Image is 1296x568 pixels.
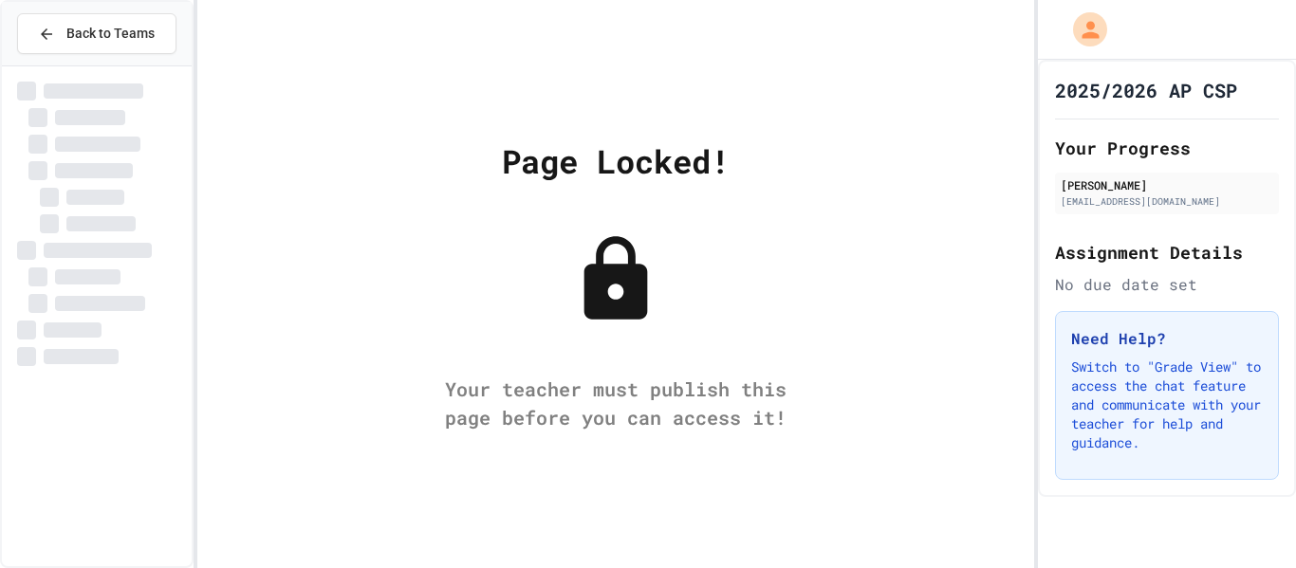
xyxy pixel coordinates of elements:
div: Your teacher must publish this page before you can access it! [426,375,805,431]
div: [EMAIL_ADDRESS][DOMAIN_NAME] [1061,194,1273,209]
h1: 2025/2026 AP CSP [1055,77,1237,103]
div: No due date set [1055,273,1279,296]
div: My Account [1053,8,1112,51]
span: Back to Teams [66,24,155,44]
h2: Assignment Details [1055,239,1279,266]
h2: Your Progress [1055,135,1279,161]
h3: Need Help? [1071,327,1263,350]
div: [PERSON_NAME] [1061,176,1273,193]
div: Page Locked! [502,137,730,185]
p: Switch to "Grade View" to access the chat feature and communicate with your teacher for help and ... [1071,357,1263,452]
button: Back to Teams [17,13,176,54]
